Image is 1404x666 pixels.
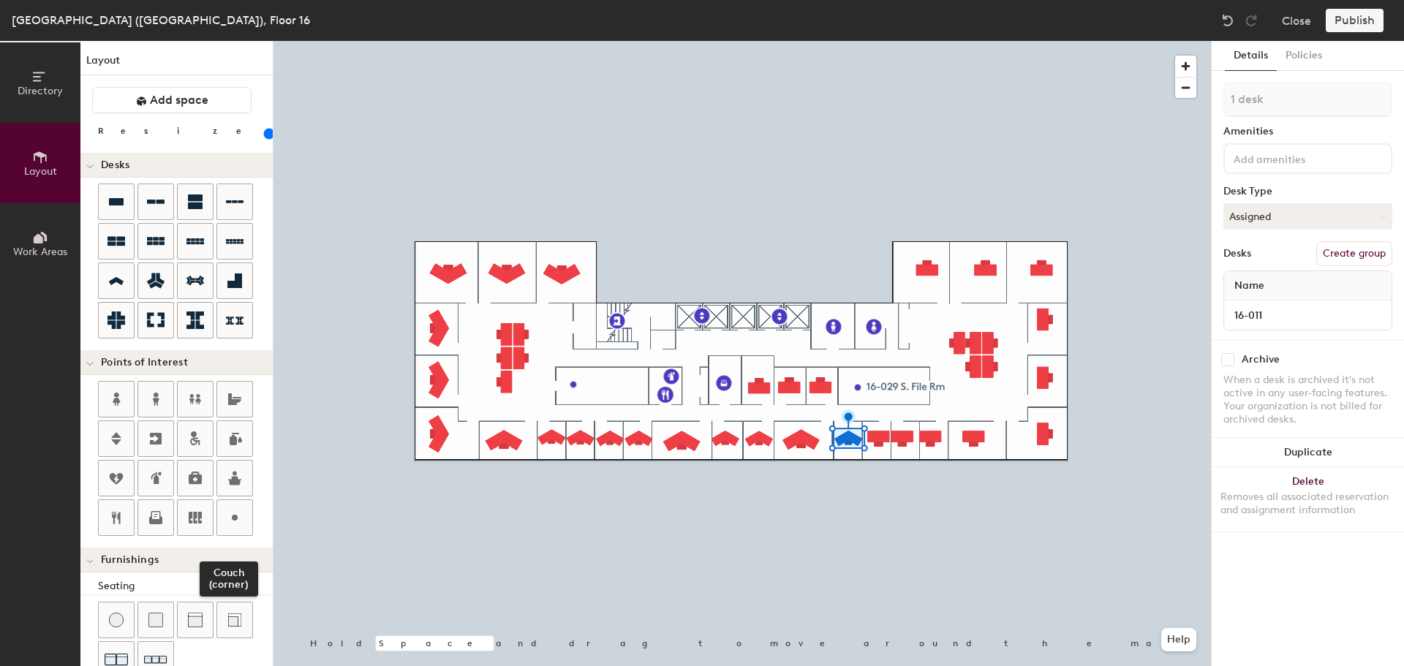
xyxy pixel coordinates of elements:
[216,602,253,638] button: Couch (corner)Couch (corner)
[1225,41,1277,71] button: Details
[1223,186,1392,197] div: Desk Type
[98,602,135,638] button: Stool
[18,85,63,97] span: Directory
[1231,149,1362,167] input: Add amenities
[1220,13,1235,28] img: Undo
[1223,374,1392,426] div: When a desk is archived it's not active in any user-facing features. Your organization is not bil...
[1223,248,1251,260] div: Desks
[1223,203,1392,230] button: Assigned
[98,578,273,594] div: Seating
[1242,354,1280,366] div: Archive
[101,159,129,171] span: Desks
[1223,126,1392,137] div: Amenities
[1227,305,1389,325] input: Unnamed desk
[1316,241,1392,266] button: Create group
[101,554,159,566] span: Furnishings
[1220,491,1395,517] div: Removes all associated reservation and assignment information
[148,613,163,627] img: Cushion
[101,357,188,368] span: Points of Interest
[80,53,273,75] h1: Layout
[1282,9,1311,32] button: Close
[137,602,174,638] button: Cushion
[188,613,203,627] img: Couch (middle)
[1227,273,1272,299] span: Name
[1212,438,1404,467] button: Duplicate
[1244,13,1258,28] img: Redo
[24,165,57,178] span: Layout
[92,87,252,113] button: Add space
[13,246,67,258] span: Work Areas
[227,613,242,627] img: Couch (corner)
[177,602,214,638] button: Couch (middle)
[109,613,124,627] img: Stool
[1212,467,1404,531] button: DeleteRemoves all associated reservation and assignment information
[12,11,310,29] div: [GEOGRAPHIC_DATA] ([GEOGRAPHIC_DATA]), Floor 16
[1277,41,1331,71] button: Policies
[98,125,260,137] div: Resize
[150,93,208,107] span: Add space
[1161,628,1196,651] button: Help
